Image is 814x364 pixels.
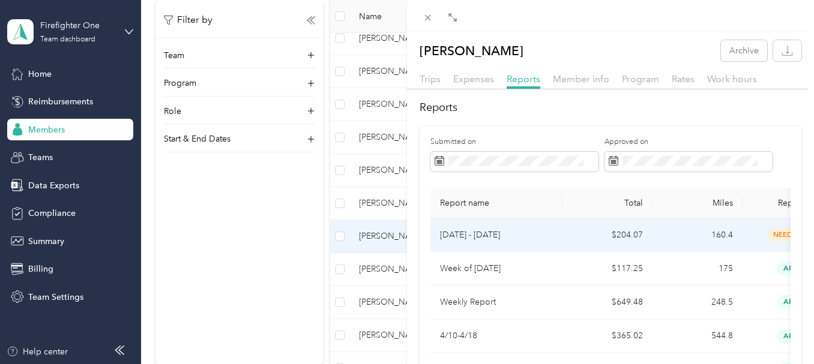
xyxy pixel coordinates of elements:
th: Report name [430,188,562,218]
div: Miles [662,198,733,208]
p: Week of [DATE] [440,262,553,275]
td: $204.07 [562,218,653,252]
span: Rates [672,73,695,85]
p: 4/10-4/18 [440,329,553,342]
td: 160.4 [653,218,743,252]
span: Work hours [707,73,757,85]
p: [PERSON_NAME] [420,40,523,61]
td: 175 [653,252,743,285]
span: Trips [420,73,441,85]
td: 248.5 [653,285,743,319]
span: Program [622,73,659,85]
td: $649.48 [562,285,653,319]
span: Reports [507,73,540,85]
label: Approved on [604,137,773,148]
h2: Reports [420,100,801,116]
p: Weekly Report [440,296,553,309]
iframe: Everlance-gr Chat Button Frame [747,297,814,364]
div: Total [572,198,643,208]
td: 544.8 [653,320,743,353]
label: Submitted on [430,137,598,148]
span: Member info [553,73,609,85]
span: Expenses [453,73,494,85]
button: Archive [721,40,767,61]
td: $365.02 [562,320,653,353]
td: $117.25 [562,252,653,285]
p: [DATE] - [DATE] [440,228,553,242]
